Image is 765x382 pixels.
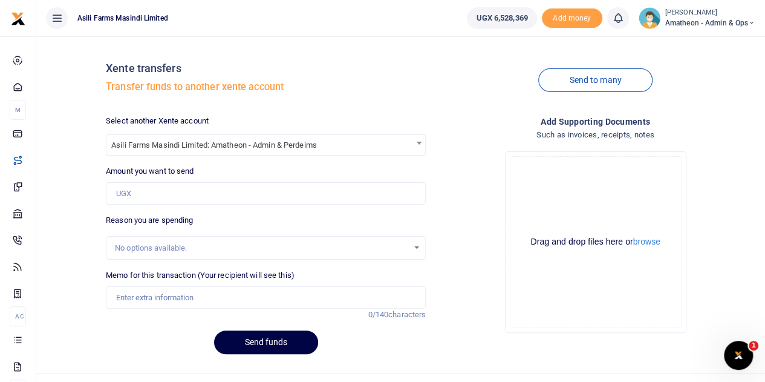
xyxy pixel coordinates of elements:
span: Add money [542,8,602,28]
h4: Add supporting Documents [435,115,755,128]
img: profile-user [639,7,660,29]
button: browse [633,237,660,246]
h5: Transfer funds to another xente account [106,81,426,93]
small: [PERSON_NAME] [665,8,755,18]
label: Select another Xente account [106,115,209,127]
span: Amatheon - Admin & Ops [665,18,755,28]
span: UGX 6,528,369 [476,12,527,24]
div: Drag and drop files here or [510,236,681,248]
label: Amount you want to send [106,165,194,177]
div: File Uploader [505,151,686,333]
span: Asili Farms Masindi Limited [73,13,173,24]
li: Wallet ballance [462,7,541,29]
input: UGX [106,182,426,205]
span: characters [388,310,426,319]
input: Enter extra information [106,286,426,309]
span: 1 [749,341,758,351]
iframe: Intercom live chat [724,341,753,370]
a: logo-small logo-large logo-large [11,13,25,22]
li: Ac [10,306,26,326]
h4: Such as invoices, receipts, notes [435,128,755,142]
span: Asili Farms Masindi Limited: Amatheon - Admin & Perdeims [106,135,425,154]
li: Toup your wallet [542,8,602,28]
span: Asili Farms Masindi Limited: Amatheon - Admin & Perdeims [106,134,426,156]
h4: Xente transfers [106,62,426,75]
div: No options available. [115,242,408,254]
button: Send funds [214,331,318,354]
li: M [10,100,26,120]
a: Add money [542,13,602,22]
a: profile-user [PERSON_NAME] Amatheon - Admin & Ops [639,7,755,29]
span: 0/140 [368,310,389,319]
label: Reason you are spending [106,214,193,226]
a: UGX 6,528,369 [467,7,536,29]
label: Memo for this transaction (Your recipient will see this) [106,269,295,282]
img: logo-small [11,12,25,26]
a: Send to many [538,68,652,92]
